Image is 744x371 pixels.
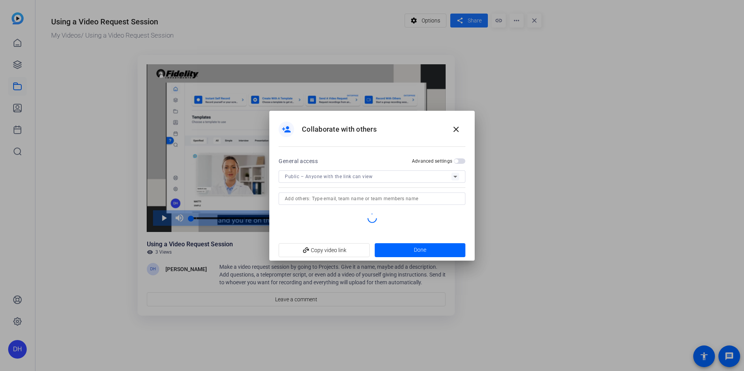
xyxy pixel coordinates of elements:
[414,246,426,254] span: Done
[285,194,459,203] input: Add others: Type email, team name or team members name
[302,125,377,134] h1: Collaborate with others
[412,158,452,164] h2: Advanced settings
[375,243,466,257] button: Done
[285,174,372,179] span: Public – Anyone with the link can view
[279,243,370,257] button: Copy video link
[279,156,318,166] h2: General access
[282,125,291,134] mat-icon: person_add
[300,244,313,257] mat-icon: add_link
[285,243,363,258] span: Copy video link
[451,125,461,134] mat-icon: close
